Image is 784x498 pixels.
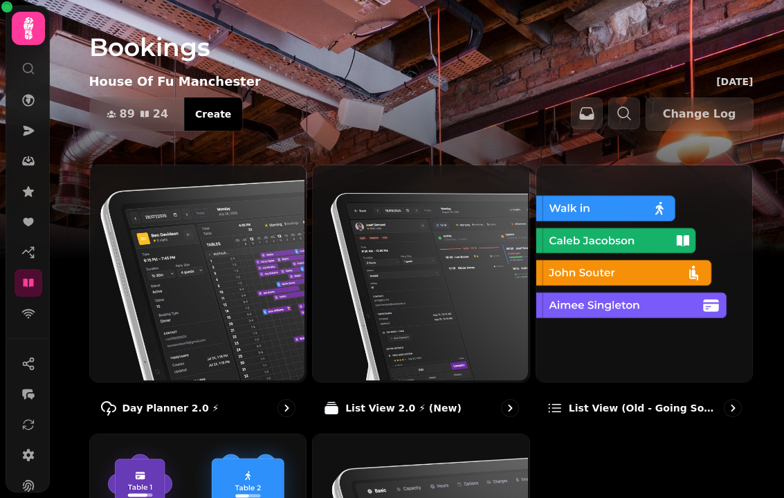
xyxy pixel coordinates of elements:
img: Day Planner 2.0 ⚡ [89,164,305,380]
a: List View 2.0 ⚡ (New)List View 2.0 ⚡ (New) [312,165,530,428]
svg: go to [280,401,293,415]
p: House Of Fu Manchester [89,72,261,91]
p: Day Planner 2.0 ⚡ [122,401,219,415]
button: Change Log [646,98,754,131]
p: List view (Old - going soon) [569,401,719,415]
p: [DATE] [716,75,753,89]
a: Day Planner 2.0 ⚡Day Planner 2.0 ⚡ [89,165,307,428]
span: 24 [153,109,168,120]
button: Create [184,98,242,131]
button: 8924 [90,98,185,131]
img: List view (Old - going soon) [535,164,751,380]
svg: go to [726,401,740,415]
img: List View 2.0 ⚡ (New) [311,164,528,380]
span: Change Log [663,109,736,120]
p: List View 2.0 ⚡ (New) [345,401,462,415]
span: 89 [120,109,135,120]
span: Create [195,109,231,119]
svg: go to [503,401,517,415]
a: List view (Old - going soon)List view (Old - going soon) [536,165,754,428]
